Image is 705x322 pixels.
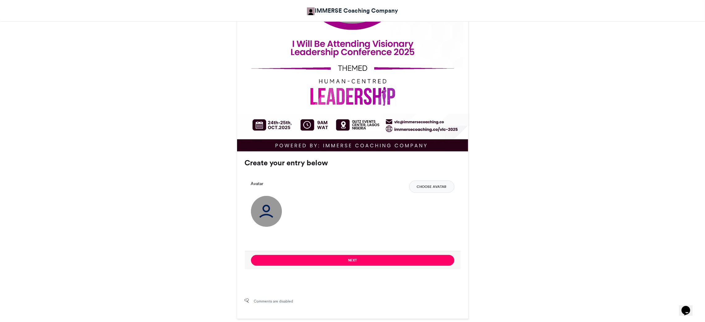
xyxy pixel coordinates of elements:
[307,6,398,15] a: IMMERSE Coaching Company
[679,297,699,316] iframe: chat widget
[409,180,454,193] button: Choose Avatar
[251,196,282,227] img: user_circle.png
[251,255,454,266] button: Next
[245,159,461,167] h3: Create your entry below
[307,7,315,15] img: IMMERSE Coaching Company
[254,299,293,304] span: Comments are disabled
[251,180,264,187] label: Avatar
